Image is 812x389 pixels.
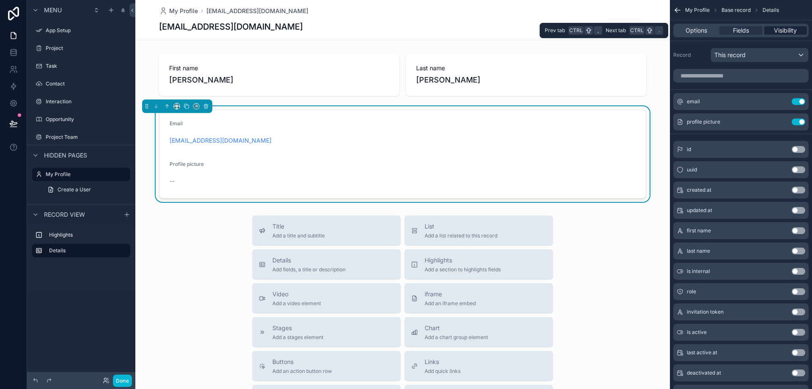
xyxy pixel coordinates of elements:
[42,183,130,196] a: Create a User
[272,222,325,231] span: Title
[404,317,553,348] button: ChartAdd a chart group element
[687,207,712,214] span: updated at
[170,161,204,167] span: Profile picture
[685,7,710,14] span: My Profile
[169,7,198,15] span: My Profile
[272,256,346,265] span: Details
[252,317,401,348] button: StagesAdd a stages element
[774,26,797,35] span: Visibility
[170,120,183,127] span: Email
[49,247,123,254] label: Details
[272,358,332,366] span: Buttons
[272,232,325,239] span: Add a title and subtitle
[252,249,401,280] button: DetailsAdd fields, a title or description
[46,134,129,141] label: Project Team
[32,77,130,91] a: Contact
[272,324,324,332] span: Stages
[32,130,130,144] a: Project Team
[159,7,198,15] a: My Profile
[687,309,724,315] span: invitation token
[404,283,553,314] button: iframeAdd an iframe embed
[425,290,476,298] span: iframe
[763,7,779,14] span: Details
[425,222,497,231] span: List
[44,6,62,14] span: Menu
[733,26,749,35] span: Fields
[46,45,129,52] label: Project
[404,351,553,381] button: LinksAdd quick links
[49,232,127,238] label: Highlights
[687,227,711,234] span: first name
[46,171,125,178] label: My Profile
[714,51,746,59] span: This record
[46,116,129,123] label: Opportunity
[170,177,175,185] span: --
[425,266,501,273] span: Add a section to highlights fields
[272,300,321,307] span: Add a video element
[687,187,711,193] span: created at
[687,119,720,125] span: profile picture
[44,210,85,219] span: Record view
[710,48,809,62] button: This record
[687,166,697,173] span: uuid
[595,27,601,34] span: ,
[687,248,710,254] span: last name
[425,334,488,341] span: Add a chart group element
[425,368,461,375] span: Add quick links
[32,59,130,73] a: Task
[404,215,553,246] button: ListAdd a list related to this record
[687,329,707,336] span: is active
[252,283,401,314] button: VideoAdd a video element
[425,300,476,307] span: Add an iframe embed
[687,349,717,356] span: last active at
[32,24,130,37] a: App Setup
[656,27,662,34] span: .
[272,266,346,273] span: Add fields, a title or description
[721,7,751,14] span: Base record
[272,334,324,341] span: Add a stages element
[32,113,130,126] a: Opportunity
[687,288,696,295] span: role
[606,27,626,34] span: Next tab
[686,26,707,35] span: Options
[545,27,565,34] span: Prev tab
[159,21,303,33] h1: [EMAIL_ADDRESS][DOMAIN_NAME]
[46,98,129,105] label: Interaction
[58,186,91,193] span: Create a User
[425,324,488,332] span: Chart
[568,26,584,35] span: Ctrl
[687,98,700,105] span: email
[170,136,272,145] a: [EMAIL_ADDRESS][DOMAIN_NAME]
[46,27,129,34] label: App Setup
[32,41,130,55] a: Project
[425,256,501,265] span: Highlights
[252,351,401,381] button: ButtonsAdd an action button row
[687,370,721,376] span: deactivated at
[272,368,332,375] span: Add an action button row
[32,168,130,181] a: My Profile
[687,146,691,153] span: id
[46,80,129,87] label: Contact
[113,375,132,387] button: Done
[425,358,461,366] span: Links
[252,215,401,246] button: TitleAdd a title and subtitle
[46,63,129,69] label: Task
[404,249,553,280] button: HighlightsAdd a section to highlights fields
[272,290,321,298] span: Video
[27,224,135,266] div: scrollable content
[44,151,87,160] span: Hidden pages
[629,26,645,35] span: Ctrl
[425,232,497,239] span: Add a list related to this record
[673,52,707,58] label: Record
[206,7,308,15] a: [EMAIL_ADDRESS][DOMAIN_NAME]
[687,268,710,275] span: is internal
[32,95,130,108] a: Interaction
